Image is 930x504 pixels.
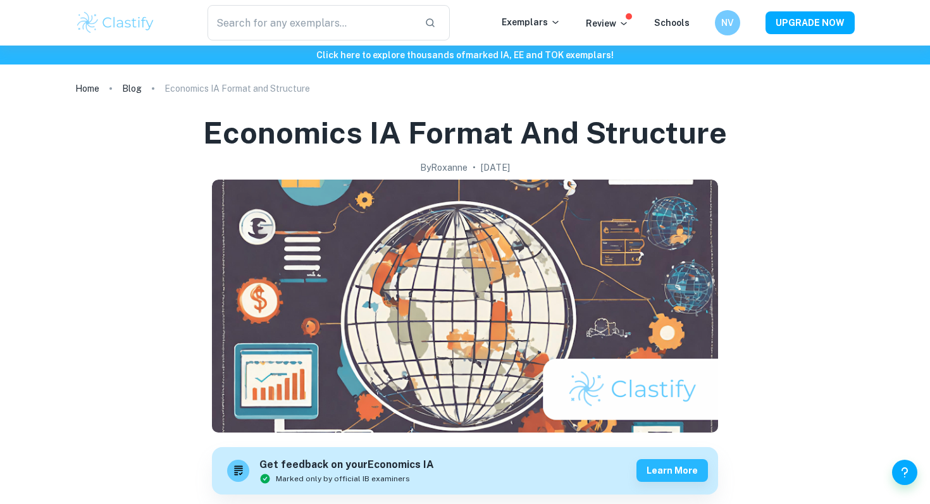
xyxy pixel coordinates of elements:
span: Marked only by official IB examiners [276,473,410,484]
img: Clastify logo [75,10,156,35]
button: NV [715,10,740,35]
button: Learn more [636,459,708,482]
p: Exemplars [502,15,561,29]
a: Home [75,80,99,97]
h1: Economics IA Format and Structure [203,113,727,153]
button: UPGRADE NOW [766,11,855,34]
a: Blog [122,80,142,97]
a: Get feedback on yourEconomics IAMarked only by official IB examinersLearn more [212,447,718,495]
a: Schools [654,18,690,28]
p: • [473,161,476,175]
p: Economics IA Format and Structure [164,82,310,95]
button: Help and Feedback [892,460,917,485]
h6: Click here to explore thousands of marked IA, EE and TOK exemplars ! [3,48,927,62]
p: Review [586,16,629,30]
input: Search for any exemplars... [208,5,414,40]
h2: [DATE] [481,161,510,175]
h2: By Roxanne [420,161,468,175]
h6: NV [721,16,735,30]
h6: Get feedback on your Economics IA [259,457,434,473]
img: Economics IA Format and Structure cover image [212,180,718,433]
